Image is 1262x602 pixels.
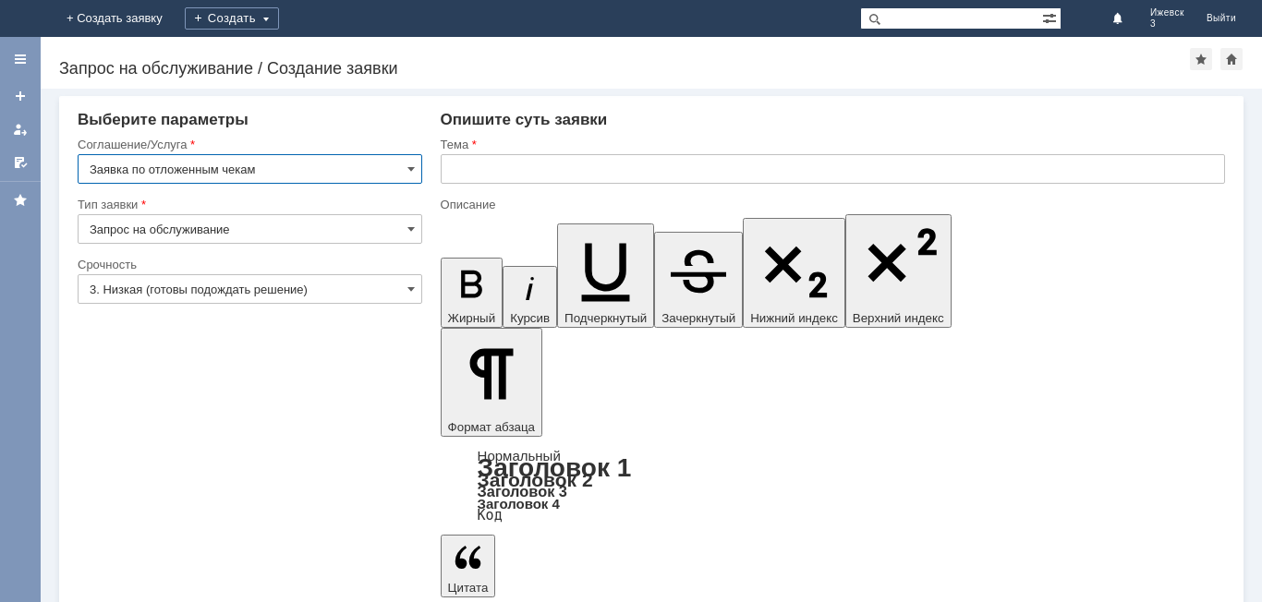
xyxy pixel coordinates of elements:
a: Заголовок 2 [478,469,593,490]
div: Описание [441,199,1221,211]
div: Создать [185,7,279,30]
a: Заголовок 3 [478,483,567,500]
div: Запрос на обслуживание / Создание заявки [59,59,1190,78]
div: Тема [441,138,1221,150]
a: Мои заявки [6,114,35,144]
button: Зачеркнутый [654,232,743,328]
a: Код [478,507,503,524]
button: Подчеркнутый [557,223,654,328]
a: Нормальный [478,448,561,464]
a: Мои согласования [6,148,35,177]
div: Добавить в избранное [1190,48,1212,70]
span: Верхний индекс [853,311,944,325]
div: Формат абзаца [441,450,1225,522]
span: Ижевск [1150,7,1184,18]
span: Нижний индекс [750,311,838,325]
a: Заголовок 4 [478,496,560,512]
div: Сделать домашней страницей [1220,48,1243,70]
div: Соглашение/Услуга [78,138,419,150]
a: Заголовок 1 [478,453,632,482]
button: Нижний индекс [743,218,845,328]
button: Верхний индекс [845,214,952,328]
span: Подчеркнутый [564,311,647,325]
span: 3 [1150,18,1184,30]
span: Расширенный поиск [1042,8,1061,26]
a: Создать заявку [6,81,35,111]
button: Цитата [441,535,496,597]
button: Формат абзаца [441,328,542,437]
span: Выберите параметры [78,111,249,128]
button: Курсив [503,266,557,328]
div: Тип заявки [78,199,419,211]
span: Курсив [510,311,550,325]
button: Жирный [441,258,504,328]
span: Цитата [448,581,489,595]
span: Опишите суть заявки [441,111,608,128]
span: Зачеркнутый [661,311,735,325]
div: Срочность [78,259,419,271]
span: Формат абзаца [448,420,535,434]
span: Жирный [448,311,496,325]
